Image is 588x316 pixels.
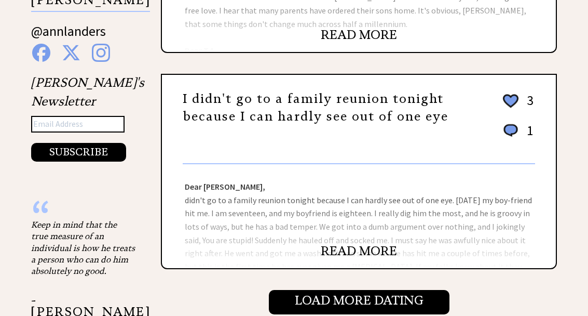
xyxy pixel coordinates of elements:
img: x%20blue.png [62,44,80,62]
div: Keep in mind that the true measure of an individual is how he treats a person who can do him abso... [31,219,135,277]
div: “ [31,208,135,219]
div: [PERSON_NAME]'s Newsletter [31,73,144,162]
div: didn't go to a family reunion tonight because I can hardly see out of one eye. [DATE] my boy-frie... [162,164,556,268]
strong: Dear [PERSON_NAME], [185,181,265,192]
button: SUBSCRIBE [31,143,126,162]
img: facebook%20blue.png [32,44,50,62]
img: instagram%20blue.png [92,44,110,62]
img: heart_outline%202.png [501,92,520,110]
img: message_round%201.png [501,122,520,139]
a: READ MORE [321,27,397,43]
a: I didn't go to a family reunion tonight because I can hardly see out of one eye [183,91,448,124]
a: READ MORE [321,243,397,259]
a: @annlanders [31,22,106,50]
td: 3 [522,91,534,121]
input: Load More Dating [269,290,449,314]
input: Email Address [31,116,125,133]
td: 1 [522,122,534,149]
